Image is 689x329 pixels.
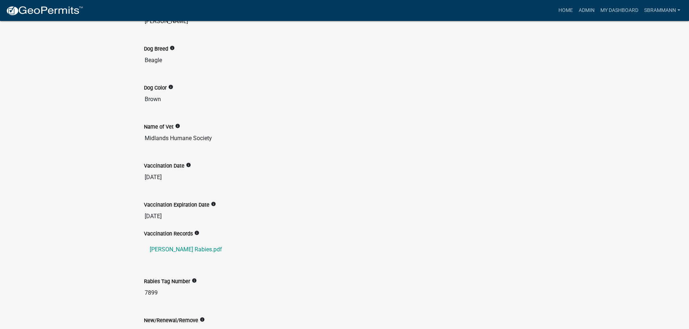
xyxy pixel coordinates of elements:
i: info [186,163,191,168]
label: Name of Vet [144,125,174,130]
i: info [192,278,197,283]
label: Dog Color [144,86,167,91]
i: info [175,124,180,129]
label: Vaccination Expiration Date [144,203,209,208]
label: Vaccination Date [144,164,184,169]
i: info [170,46,175,51]
a: SBrammann [641,4,683,17]
i: info [200,317,205,322]
a: Home [556,4,576,17]
a: [PERSON_NAME] Rabies.pdf [144,241,545,258]
a: My Dashboard [597,4,641,17]
label: Vaccination Records [144,231,193,237]
label: Dog Breed [144,47,168,52]
a: Admin [576,4,597,17]
label: Rabies Tag Number [144,279,190,284]
label: New/Renewal/Remove [144,318,198,323]
i: info [194,230,199,235]
i: info [211,202,216,207]
i: info [168,85,173,90]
